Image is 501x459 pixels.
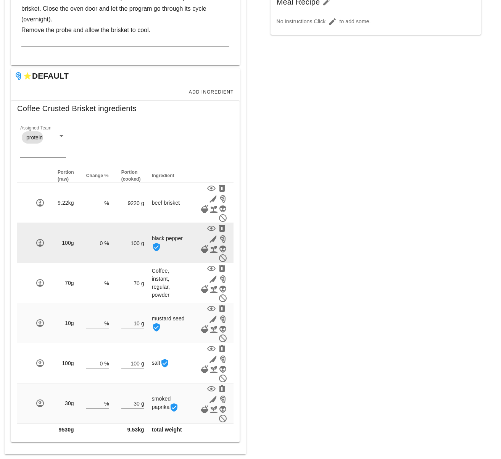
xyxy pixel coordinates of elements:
th: Portion (cooked) [115,169,150,183]
div: % [103,278,109,288]
span: salt [152,360,169,366]
div: g [140,398,144,408]
td: 10g [52,303,80,343]
div: % [103,238,109,248]
button: Clear Assigned Team [46,131,55,141]
td: 100g [52,343,80,383]
div: Assigned Teamprotein [20,130,66,157]
span: smoked paprika [152,396,179,410]
button: Add Ingredient [185,87,237,97]
span: beef brisket [152,200,180,206]
th: Change % [80,169,115,183]
div: g [140,318,144,328]
td: 9.53kg [115,423,150,436]
span: mustard seed [152,315,185,330]
div: No instructions. [272,10,480,33]
td: 100g [52,223,80,263]
div: g [140,278,144,288]
div: g [140,198,144,208]
div: % [103,198,109,208]
td: total weight [150,423,194,436]
td: 9530g [52,423,80,436]
th: Portion (raw) [52,169,80,183]
td: 30g [52,383,80,423]
div: % [103,398,109,408]
span: Coffee, instant, regular, powder [152,268,170,298]
div: % [103,318,109,328]
span: Add Ingredient [188,89,234,95]
div: g [140,238,144,248]
div: g [140,358,144,368]
span: Click to add some. [314,18,371,24]
span: Coffee Crusted Brisket ingredients [17,102,137,115]
td: 9.22kg [52,183,80,223]
td: 70g [52,263,80,303]
div: % [103,358,109,368]
th: Ingredient [150,169,194,183]
span: protein [26,131,39,144]
label: Assigned Team [20,125,52,131]
h2: DEFAULT [32,72,69,80]
span: black pepper [152,235,183,250]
